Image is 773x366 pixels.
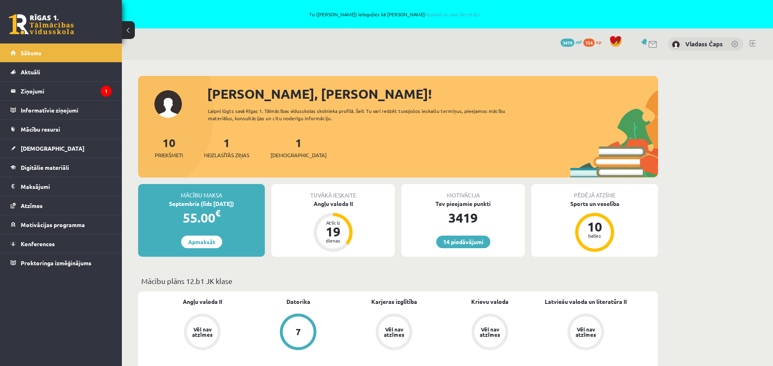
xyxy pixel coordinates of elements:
a: 1[DEMOGRAPHIC_DATA] [271,135,327,159]
a: 1Neizlasītās ziņas [204,135,249,159]
a: Karjeras izglītība [371,297,417,306]
div: Vēl nav atzīmes [479,327,501,337]
a: Motivācijas programma [11,215,112,234]
span: Proktoringa izmēģinājums [21,259,91,266]
a: 7 [250,314,346,352]
span: Priekšmeti [155,151,183,159]
div: Septembris (līdz [DATE]) [138,199,265,208]
a: Vēl nav atzīmes [154,314,250,352]
span: Mācību resursi [21,126,60,133]
div: Angļu valoda II [271,199,395,208]
div: Motivācija [401,184,525,199]
div: dienas [321,238,345,243]
a: 14 piedāvājumi [436,236,490,248]
a: Informatīvie ziņojumi [11,101,112,119]
div: Tuvākā ieskaite [271,184,395,199]
div: Atlicis [321,220,345,225]
a: Maksājumi [11,177,112,196]
a: Rīgas 1. Tālmācības vidusskola [9,14,74,35]
a: Atzīmes [11,196,112,215]
div: 3419 [401,208,525,227]
div: 19 [321,225,345,238]
a: Vēl nav atzīmes [538,314,634,352]
span: Tu ([PERSON_NAME]) ielogojies kā [PERSON_NAME] [93,12,696,17]
div: Tev pieejamie punkti [401,199,525,208]
span: € [215,207,221,219]
a: 3419 mP [561,39,582,45]
a: 10Priekšmeti [155,135,183,159]
a: Vladass Čaps [685,40,723,48]
a: Mācību resursi [11,120,112,139]
span: [DEMOGRAPHIC_DATA] [21,145,84,152]
span: Aktuāli [21,68,40,76]
div: Sports un veselība [531,199,658,208]
span: 3419 [561,39,574,47]
span: Sākums [21,49,41,56]
a: Angļu valoda II Atlicis 19 dienas [271,199,395,253]
a: [DEMOGRAPHIC_DATA] [11,139,112,158]
a: Vēl nav atzīmes [442,314,538,352]
a: Proktoringa izmēģinājums [11,253,112,272]
a: Sākums [11,43,112,62]
legend: Ziņojumi [21,82,112,100]
a: Angļu valoda II [183,297,222,306]
a: Vēl nav atzīmes [346,314,442,352]
div: Vēl nav atzīmes [191,327,214,337]
span: [DEMOGRAPHIC_DATA] [271,151,327,159]
span: Digitālie materiāli [21,164,69,171]
a: Ziņojumi1 [11,82,112,100]
p: Mācību plāns 12.b1 JK klase [141,275,655,286]
a: Sports un veselība 10 balles [531,199,658,253]
span: Neizlasītās ziņas [204,151,249,159]
div: Vēl nav atzīmes [383,327,405,337]
div: 10 [582,220,607,233]
a: 154 xp [583,39,605,45]
span: mP [576,39,582,45]
legend: Informatīvie ziņojumi [21,101,112,119]
a: Konferences [11,234,112,253]
img: Vladass Čaps [672,41,680,49]
div: balles [582,233,607,238]
a: Atpakaļ uz savu lietotāju [425,11,480,17]
a: Datorika [286,297,310,306]
div: [PERSON_NAME], [PERSON_NAME]! [207,84,658,104]
span: Motivācijas programma [21,221,85,228]
a: Aktuāli [11,63,112,81]
div: Mācību maksa [138,184,265,199]
span: 154 [583,39,595,47]
div: Laipni lūgts savā Rīgas 1. Tālmācības vidusskolas skolnieka profilā. Šeit Tu vari redzēt tuvojošo... [208,107,520,122]
i: 1 [101,86,112,97]
span: Atzīmes [21,202,43,209]
a: Krievu valoda [471,297,509,306]
div: Vēl nav atzīmes [574,327,597,337]
a: Digitālie materiāli [11,158,112,177]
span: Konferences [21,240,55,247]
span: xp [596,39,601,45]
div: 55.00 [138,208,265,227]
div: 7 [296,327,301,336]
a: Apmaksāt [181,236,222,248]
legend: Maksājumi [21,177,112,196]
a: Latviešu valoda un literatūra II [545,297,627,306]
div: Pēdējā atzīme [531,184,658,199]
